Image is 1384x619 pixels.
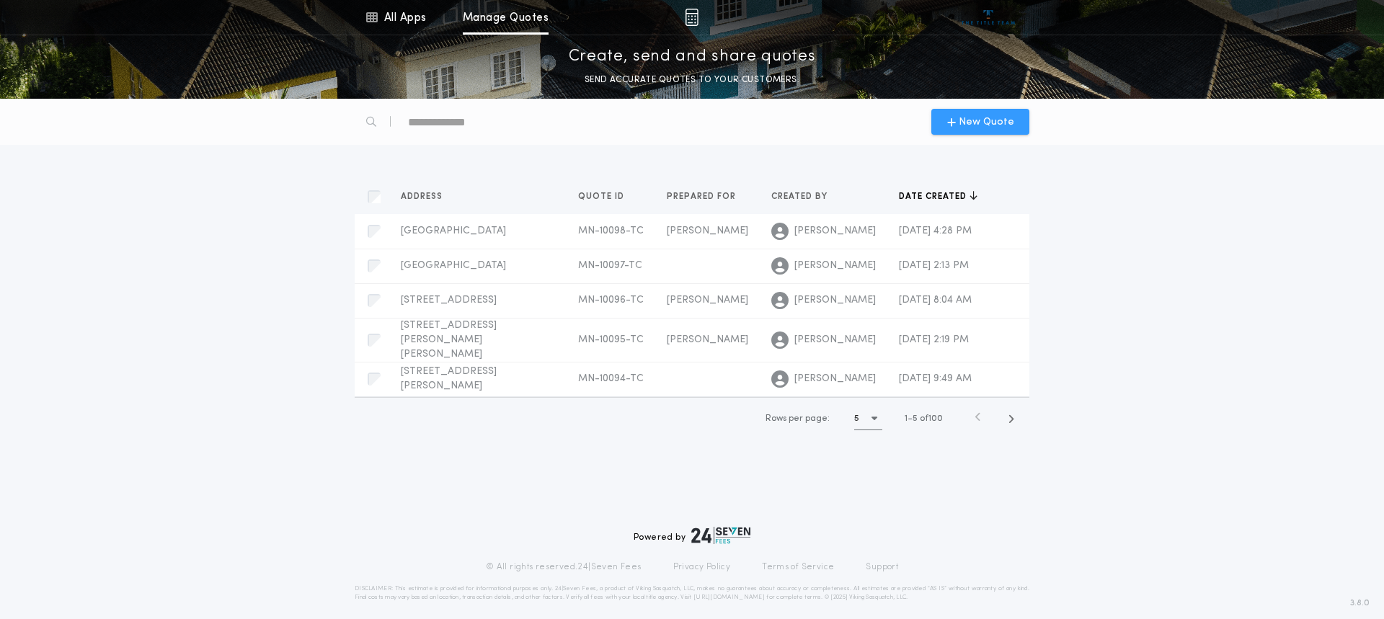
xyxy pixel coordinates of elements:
span: [PERSON_NAME] [794,333,876,347]
button: 5 [854,407,882,430]
a: Privacy Policy [673,561,731,573]
p: © All rights reserved. 24|Seven Fees [486,561,642,573]
span: [PERSON_NAME] [794,224,876,239]
span: [PERSON_NAME] [667,334,748,345]
span: New Quote [959,115,1014,130]
span: Created by [771,191,830,202]
button: Address [401,190,453,204]
a: [URL][DOMAIN_NAME] [693,594,765,600]
span: Address [401,191,445,202]
div: Powered by [634,527,750,544]
span: MN-10097-TC [578,260,642,271]
span: [PERSON_NAME] [794,259,876,273]
a: Support [866,561,898,573]
span: 3.8.0 [1350,597,1370,610]
span: [DATE] 8:04 AM [899,295,972,306]
span: MN-10096-TC [578,295,644,306]
span: Quote ID [578,191,627,202]
button: Quote ID [578,190,635,204]
span: [PERSON_NAME] [794,372,876,386]
span: MN-10098-TC [578,226,644,236]
img: logo [691,527,750,544]
span: MN-10094-TC [578,373,644,384]
a: Terms of Service [762,561,834,573]
span: 5 [913,414,918,423]
img: img [685,9,698,26]
h1: 5 [854,411,859,426]
p: DISCLAIMER: This estimate is provided for informational purposes only. 24|Seven Fees, a product o... [355,584,1029,602]
span: [GEOGRAPHIC_DATA] [401,226,506,236]
span: of 100 [920,412,943,425]
span: [DATE] 4:28 PM [899,226,972,236]
span: [DATE] 9:49 AM [899,373,972,384]
button: Date created [899,190,977,204]
img: vs-icon [962,10,1016,25]
span: [STREET_ADDRESS][PERSON_NAME][PERSON_NAME] [401,320,497,360]
span: [PERSON_NAME] [794,293,876,308]
span: [PERSON_NAME] [667,226,748,236]
span: [DATE] 2:13 PM [899,260,969,271]
span: Rows per page: [766,414,830,423]
span: [DATE] 2:19 PM [899,334,969,345]
span: [GEOGRAPHIC_DATA] [401,260,506,271]
button: New Quote [931,109,1029,135]
span: Prepared for [667,191,739,202]
span: [STREET_ADDRESS] [401,295,497,306]
span: [PERSON_NAME] [667,295,748,306]
span: [STREET_ADDRESS][PERSON_NAME] [401,366,497,391]
p: Create, send and share quotes [569,45,816,68]
p: SEND ACCURATE QUOTES TO YOUR CUSTOMERS. [585,73,799,87]
span: Date created [899,191,970,202]
span: 1 [905,414,908,423]
button: Created by [771,190,838,204]
span: MN-10095-TC [578,334,644,345]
